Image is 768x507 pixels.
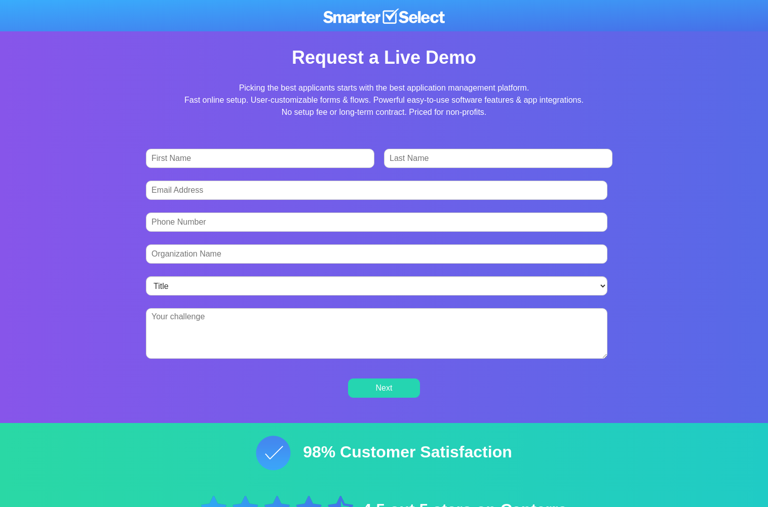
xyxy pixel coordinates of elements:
[146,244,607,264] input: Organization Name
[256,436,291,471] img: tick
[384,149,612,168] input: Last Name
[95,46,673,69] div: Request a Live Demo
[282,108,487,116] span: No setup fee or long-term contract. Priced for non-profits.
[146,149,374,168] input: First Name
[184,96,584,104] span: Fast online setup. User-customizable forms & flows. Powerful easy-to-use software features & app ...
[323,9,445,24] img: SmarterSelect-Logo-WHITE-1024x132
[303,443,335,461] strong: 98%
[239,83,529,92] span: Picking the best applicants starts with the best application management platform.
[146,181,607,200] input: Email Address
[146,213,607,232] input: Phone Number
[348,378,420,398] input: Next
[340,443,512,461] span: Customer Satisfaction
